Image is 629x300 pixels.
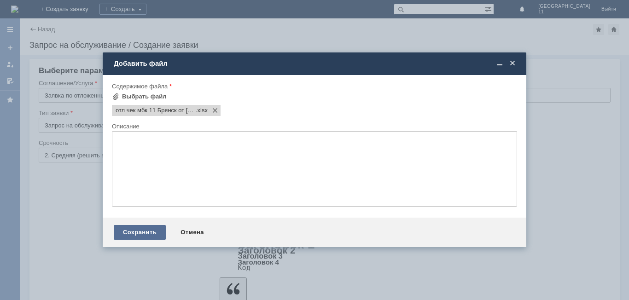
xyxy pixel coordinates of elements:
[112,83,515,89] div: Содержимое файла
[4,11,134,26] div: СПК [PERSON_NAME] прошу удалить отл чек
[116,107,196,114] span: отл чек мбк 11 Брянск от 27.08.2025.xlsx
[114,59,517,68] div: Добавить файл
[508,59,517,68] span: Закрыть
[4,4,134,11] div: Мбк 11 брянск. Отложенные чеки
[122,93,167,100] div: Выбрать файл
[196,107,208,114] span: отл чек мбк 11 Брянск от 27.08.2025.xlsx
[112,123,515,129] div: Описание
[495,59,504,68] span: Свернуть (Ctrl + M)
